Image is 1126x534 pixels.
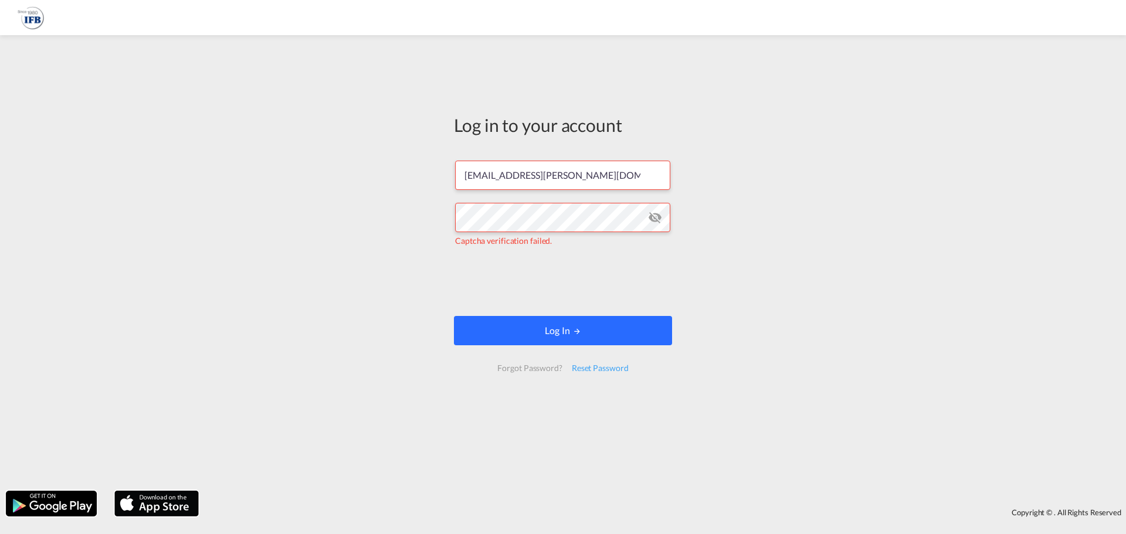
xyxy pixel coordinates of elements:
div: Reset Password [567,358,633,379]
input: Enter email/phone number [455,161,670,190]
img: google.png [5,489,98,518]
iframe: reCAPTCHA [474,259,652,304]
button: LOGIN [454,316,672,345]
md-icon: icon-eye-off [648,210,662,225]
span: Captcha verification failed. [455,236,552,246]
img: apple.png [113,489,200,518]
div: Forgot Password? [493,358,567,379]
div: Copyright © . All Rights Reserved [205,502,1126,522]
img: b628ab10256c11eeb52753acbc15d091.png [18,5,44,31]
div: Log in to your account [454,113,672,137]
